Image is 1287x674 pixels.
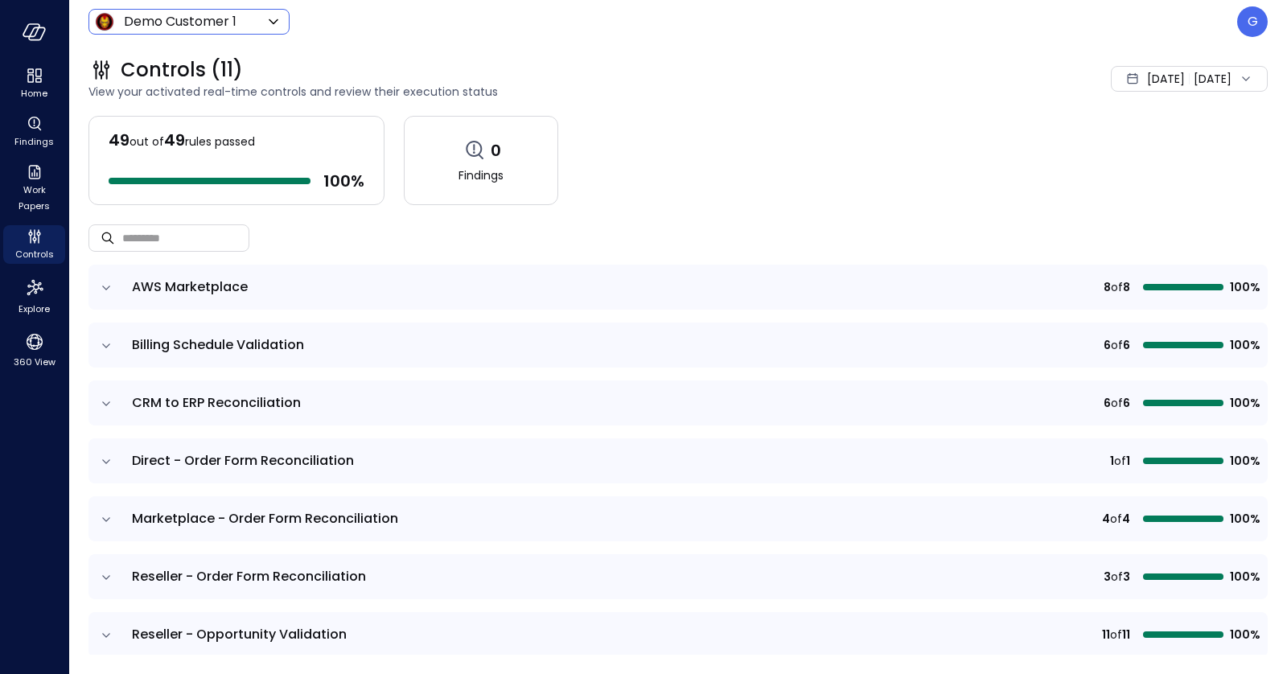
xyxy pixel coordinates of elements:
[98,396,114,412] button: expand row
[1230,278,1258,296] span: 100%
[3,64,65,103] div: Home
[3,273,65,319] div: Explore
[132,335,304,354] span: Billing Schedule Validation
[98,627,114,643] button: expand row
[1147,70,1185,88] span: [DATE]
[1110,510,1122,528] span: of
[1123,394,1130,412] span: 6
[1237,6,1268,37] div: Guy
[1248,12,1258,31] p: G
[164,129,185,151] span: 49
[132,625,347,643] span: Reseller - Opportunity Validation
[88,83,874,101] span: View your activated real-time controls and review their execution status
[14,354,56,370] span: 360 View
[132,451,354,470] span: Direct - Order Form Reconciliation
[130,134,164,150] span: out of
[3,328,65,372] div: 360 View
[404,116,558,205] a: 0Findings
[185,134,255,150] span: rules passed
[1230,510,1258,528] span: 100%
[3,161,65,216] div: Work Papers
[98,454,114,470] button: expand row
[1122,510,1130,528] span: 4
[1104,336,1111,354] span: 6
[1111,568,1123,586] span: of
[1104,568,1111,586] span: 3
[132,393,301,412] span: CRM to ERP Reconciliation
[1122,626,1130,643] span: 11
[1230,336,1258,354] span: 100%
[109,129,130,151] span: 49
[1102,510,1110,528] span: 4
[1230,452,1258,470] span: 100%
[1114,452,1126,470] span: of
[132,509,398,528] span: Marketplace - Order Form Reconciliation
[3,225,65,264] div: Controls
[1230,626,1258,643] span: 100%
[1126,452,1130,470] span: 1
[323,171,364,191] span: 100 %
[1111,278,1123,296] span: of
[98,569,114,586] button: expand row
[121,57,243,83] span: Controls (11)
[21,85,47,101] span: Home
[14,134,54,150] span: Findings
[491,140,501,161] span: 0
[1123,336,1130,354] span: 6
[1104,394,1111,412] span: 6
[1110,626,1122,643] span: of
[19,301,50,317] span: Explore
[1102,626,1110,643] span: 11
[1110,452,1114,470] span: 1
[95,12,114,31] img: Icon
[10,182,59,214] span: Work Papers
[132,567,366,586] span: Reseller - Order Form Reconciliation
[1230,568,1258,586] span: 100%
[98,338,114,354] button: expand row
[1230,394,1258,412] span: 100%
[124,12,236,31] p: Demo Customer 1
[1123,568,1130,586] span: 3
[132,277,248,296] span: AWS Marketplace
[1123,278,1130,296] span: 8
[1104,278,1111,296] span: 8
[98,280,114,296] button: expand row
[458,166,504,184] span: Findings
[3,113,65,151] div: Findings
[15,246,54,262] span: Controls
[98,512,114,528] button: expand row
[1111,336,1123,354] span: of
[1111,394,1123,412] span: of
